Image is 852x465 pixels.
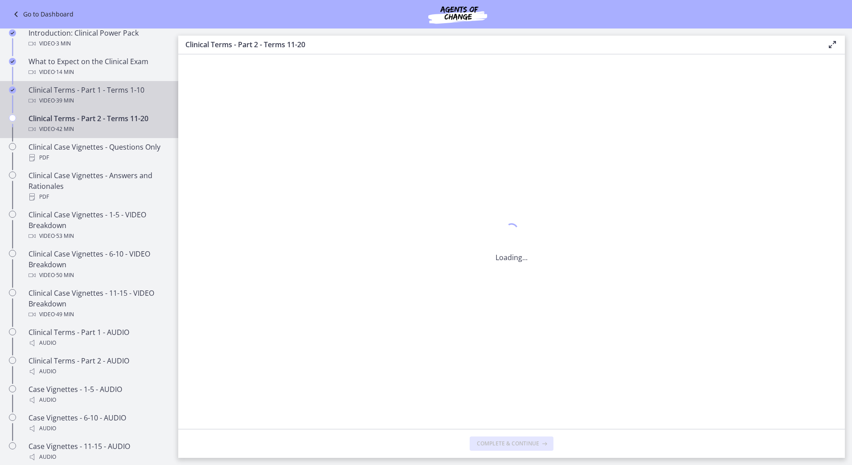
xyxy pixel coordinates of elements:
[55,38,71,49] span: · 3 min
[29,412,168,434] div: Case Vignettes - 6-10 - AUDIO
[11,9,74,20] a: Go to Dashboard
[55,67,74,77] span: · 14 min
[29,288,168,320] div: Clinical Case Vignettes - 11-15 - VIDEO Breakdown
[9,86,16,94] i: Completed
[29,338,168,348] div: Audio
[29,249,168,281] div: Clinical Case Vignettes - 6-10 - VIDEO Breakdown
[9,58,16,65] i: Completed
[55,270,74,281] span: · 50 min
[29,28,168,49] div: Introduction: Clinical Power Pack
[55,124,74,135] span: · 42 min
[29,85,168,106] div: Clinical Terms - Part 1 - Terms 1-10
[29,441,168,462] div: Case Vignettes - 11-15 - AUDIO
[29,170,168,202] div: Clinical Case Vignettes - Answers and Rationales
[29,366,168,377] div: Audio
[29,395,168,405] div: Audio
[29,192,168,202] div: PDF
[477,440,539,447] span: Complete & continue
[29,113,168,135] div: Clinical Terms - Part 2 - Terms 11-20
[9,29,16,37] i: Completed
[55,95,74,106] span: · 39 min
[496,252,528,263] p: Loading...
[404,4,511,25] img: Agents of Change Social Work Test Prep
[29,209,168,241] div: Clinical Case Vignettes - 1-5 - VIDEO Breakdown
[55,231,74,241] span: · 53 min
[470,436,553,451] button: Complete & continue
[29,142,168,163] div: Clinical Case Vignettes - Questions Only
[29,124,168,135] div: Video
[29,384,168,405] div: Case Vignettes - 1-5 - AUDIO
[29,355,168,377] div: Clinical Terms - Part 2 - AUDIO
[496,221,528,241] div: 1
[29,56,168,77] div: What to Expect on the Clinical Exam
[29,67,168,77] div: Video
[29,423,168,434] div: Audio
[29,95,168,106] div: Video
[29,452,168,462] div: Audio
[29,309,168,320] div: Video
[55,309,74,320] span: · 49 min
[29,38,168,49] div: Video
[29,152,168,163] div: PDF
[29,231,168,241] div: Video
[185,39,813,50] h3: Clinical Terms - Part 2 - Terms 11-20
[29,270,168,281] div: Video
[29,327,168,348] div: Clinical Terms - Part 1 - AUDIO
